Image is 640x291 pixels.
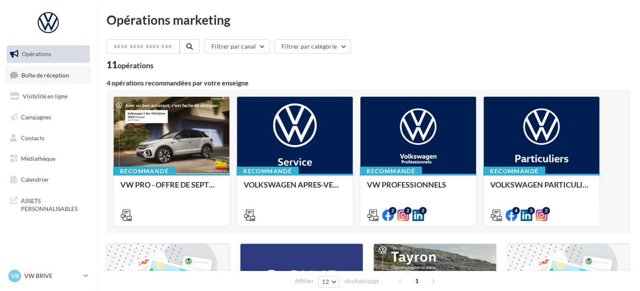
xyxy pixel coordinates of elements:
div: Recommandé [360,167,422,176]
button: 12 [318,276,340,288]
a: Contacts [5,129,91,147]
a: Opérations [5,45,91,63]
a: Campagnes [5,108,91,126]
span: 1 [410,274,424,288]
span: Afficher [295,277,314,285]
div: 2 [419,207,427,214]
span: 12 [322,278,329,285]
div: opérations [117,62,153,69]
div: VOLKSWAGEN APRES-VENTE [244,180,346,197]
div: 2 [389,207,396,214]
div: 2 [404,207,411,214]
span: Visibilité en ligne [23,93,68,100]
div: Recommandé [237,167,299,176]
a: Calendrier [5,171,91,188]
span: Contacts [21,134,44,141]
div: 4 [512,207,520,214]
a: ASSETS PERSONNALISABLES [5,192,91,216]
p: VW BRIVE [24,272,80,280]
div: 4 opérations recommandées par votre enseigne [107,80,630,86]
span: Campagnes [21,113,51,121]
div: VW PROFESSIONNELS [367,180,469,197]
span: résultats/page [344,277,379,285]
a: Boîte de réception [5,66,91,84]
span: VB [11,272,19,280]
div: 2 [542,207,550,214]
span: Médiathèque [21,155,55,162]
span: Calendrier [21,176,49,183]
span: ASSETS PERSONNALISABLES [21,195,86,213]
a: Médiathèque [5,150,91,167]
a: Visibilité en ligne [5,88,91,105]
button: Filtrer par canal [204,39,270,54]
div: VW PRO - OFFRE DE SEPTEMBRE 25 [120,180,223,197]
span: Opérations [22,50,51,57]
div: Recommandé [483,167,545,176]
div: VOLKSWAGEN PARTICULIER [490,180,593,197]
div: Recommandé [113,167,175,176]
span: Boîte de réception [21,71,69,78]
div: 11 [107,60,153,70]
a: VB VW BRIVE [7,268,90,284]
div: 3 [527,207,535,214]
button: Filtrer par catégorie [274,39,351,54]
div: Opérations marketing [107,13,630,26]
